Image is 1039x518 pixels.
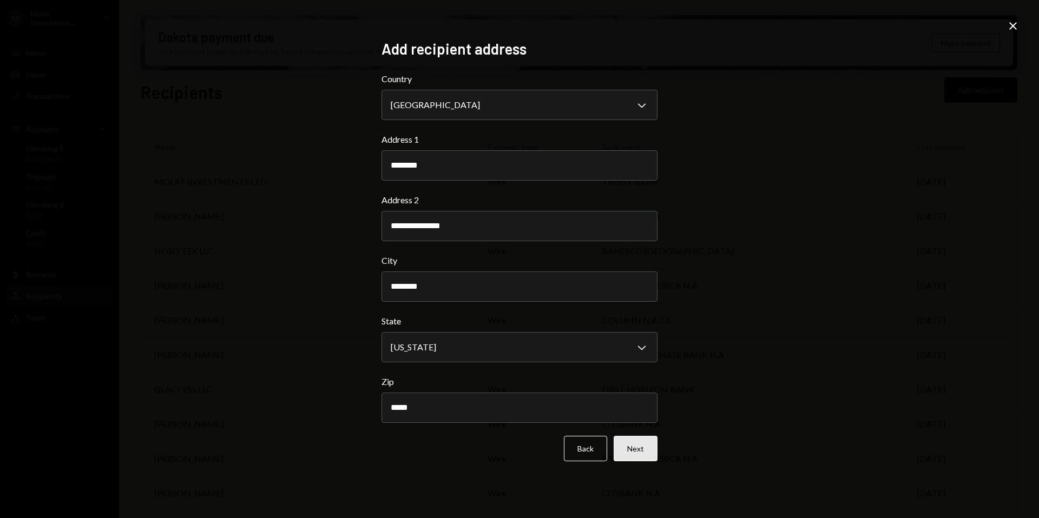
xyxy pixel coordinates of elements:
[382,133,657,146] label: Address 1
[382,315,657,328] label: State
[382,72,657,85] label: Country
[564,436,607,461] button: Back
[382,38,657,59] h2: Add recipient address
[382,254,657,267] label: City
[382,332,657,362] button: State
[382,375,657,388] label: Zip
[382,90,657,120] button: Country
[614,436,657,461] button: Next
[382,194,657,207] label: Address 2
